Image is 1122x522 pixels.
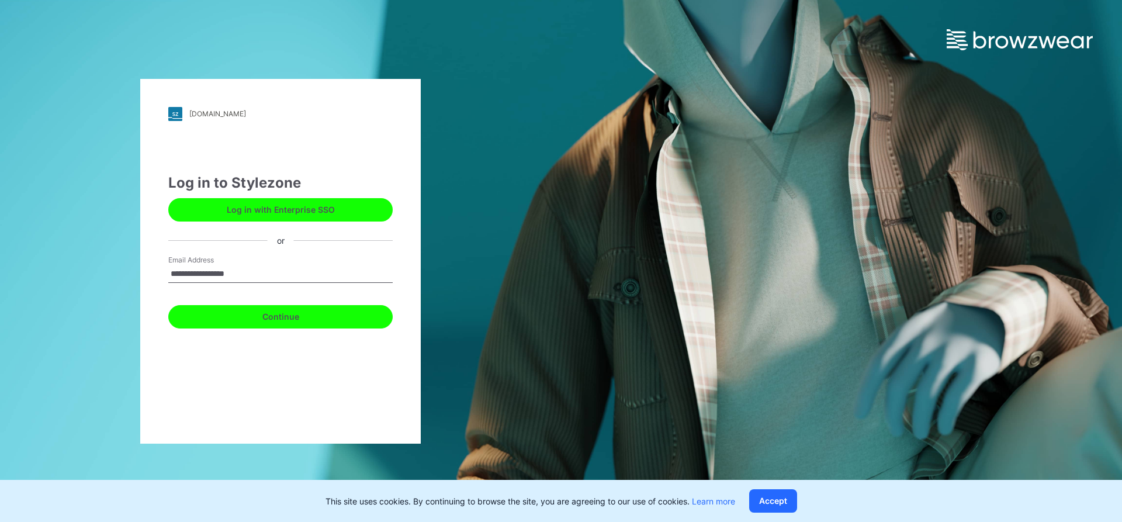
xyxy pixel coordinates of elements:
button: Continue [168,305,393,329]
img: stylezone-logo.562084cfcfab977791bfbf7441f1a819.svg [168,107,182,121]
div: [DOMAIN_NAME] [189,109,246,118]
img: browzwear-logo.e42bd6dac1945053ebaf764b6aa21510.svg [947,29,1093,50]
a: Learn more [692,496,735,506]
div: or [268,234,294,247]
button: Log in with Enterprise SSO [168,198,393,222]
a: [DOMAIN_NAME] [168,107,393,121]
p: This site uses cookies. By continuing to browse the site, you are agreeing to our use of cookies. [325,495,735,507]
label: Email Address [168,255,250,265]
div: Log in to Stylezone [168,172,393,193]
button: Accept [749,489,797,513]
